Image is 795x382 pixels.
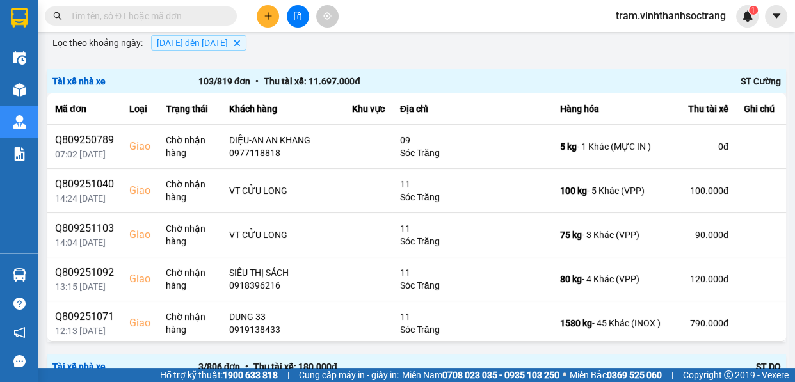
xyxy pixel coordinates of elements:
[287,5,309,28] button: file-add
[606,8,736,24] span: tram.vinhthanhsoctrang
[151,35,246,51] span: 02/08/2025 đến 13/09/2025, close by backspace
[221,93,344,125] th: Khách hàng
[166,178,214,203] div: Chờ nhận hàng
[560,140,673,153] div: - 1 Khác (MỰC IN )
[400,178,545,191] div: 11
[229,279,337,292] div: 0918396216
[55,148,114,161] div: 07:02 [DATE]
[560,274,582,284] span: 80 kg
[400,279,545,292] div: Sóc Trăng
[13,326,26,338] span: notification
[688,273,728,285] div: 120.000 đ
[55,324,114,337] div: 12:13 [DATE]
[52,76,106,86] span: Tài xế nhà xe
[560,273,673,285] div: - 4 Khác (VPP)
[240,362,253,372] span: •
[287,368,289,382] span: |
[400,266,545,279] div: 11
[129,139,150,154] div: Giao
[229,266,337,279] div: SIÊU THỊ SÁCH
[560,230,582,240] span: 75 kg
[552,93,680,125] th: Hàng hóa
[771,10,782,22] span: caret-down
[400,310,545,323] div: 11
[560,184,673,197] div: - 5 Khác (VPP)
[229,310,337,323] div: DUNG 33
[11,8,28,28] img: logo-vxr
[316,5,339,28] button: aim
[560,318,592,328] span: 1580 kg
[560,228,673,241] div: - 3 Khác (VPP)
[323,12,332,20] span: aim
[233,39,241,47] svg: Delete
[749,6,758,15] sup: 1
[765,5,787,28] button: caret-down
[129,227,150,243] div: Giao
[198,360,490,374] div: 3 / 806 đơn Thu tài xế: 180.000 đ
[160,368,278,382] span: Hỗ trợ kỹ thuật:
[688,101,728,116] div: Thu tài xế
[264,12,273,20] span: plus
[70,9,221,23] input: Tìm tên, số ĐT hoặc mã đơn
[229,323,337,336] div: 0919138433
[400,134,545,147] div: 09
[293,12,302,20] span: file-add
[742,10,753,22] img: icon-new-feature
[13,268,26,282] img: warehouse-icon
[560,186,587,196] span: 100 kg
[55,221,114,236] div: Q809251103
[751,6,755,15] span: 1
[490,74,781,88] div: ST Cường
[671,368,673,382] span: |
[55,192,114,205] div: 14:24 [DATE]
[563,372,566,378] span: ⚪️
[166,266,214,292] div: Chờ nhận hàng
[490,360,781,374] div: ST DO
[198,74,490,88] div: 103 / 819 đơn Thu tài xế: 11.697.000 đ
[400,222,545,235] div: 11
[607,370,662,380] strong: 0369 525 060
[560,141,577,152] span: 5 kg
[400,191,545,203] div: Sóc Trăng
[736,93,786,125] th: Ghi chú
[229,147,337,159] div: 0977118818
[442,370,559,380] strong: 0708 023 035 - 0935 103 250
[166,222,214,248] div: Chờ nhận hàng
[344,93,392,125] th: Khu vực
[129,315,150,331] div: Giao
[688,228,728,241] div: 90.000 đ
[52,362,106,372] span: Tài xế nhà xe
[392,93,552,125] th: Địa chỉ
[13,115,26,129] img: warehouse-icon
[55,265,114,280] div: Q809251092
[13,51,26,65] img: warehouse-icon
[55,132,114,148] div: Q809250789
[157,38,228,48] span: 02/08/2025 đến 13/09/2025
[129,183,150,198] div: Giao
[13,147,26,161] img: solution-icon
[129,271,150,287] div: Giao
[166,134,214,159] div: Chờ nhận hàng
[223,370,278,380] strong: 1900 633 818
[166,310,214,336] div: Chờ nhận hàng
[688,184,728,197] div: 100.000 đ
[122,93,158,125] th: Loại
[229,134,337,147] div: DIỆU-AN AN KHANG
[257,5,279,28] button: plus
[13,298,26,310] span: question-circle
[688,140,728,153] div: 0 đ
[47,93,122,125] th: Mã đơn
[52,36,143,50] span: Lọc theo khoảng ngày :
[570,368,662,382] span: Miền Bắc
[402,368,559,382] span: Miền Nam
[55,236,114,249] div: 14:04 [DATE]
[229,228,337,241] div: VT CỬU LONG
[400,147,545,159] div: Sóc Trăng
[55,309,114,324] div: Q809251071
[688,317,728,330] div: 790.000 đ
[400,323,545,336] div: Sóc Trăng
[158,93,221,125] th: Trạng thái
[55,280,114,293] div: 13:15 [DATE]
[560,317,673,330] div: - 45 Khác (INOX )
[724,370,733,379] span: copyright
